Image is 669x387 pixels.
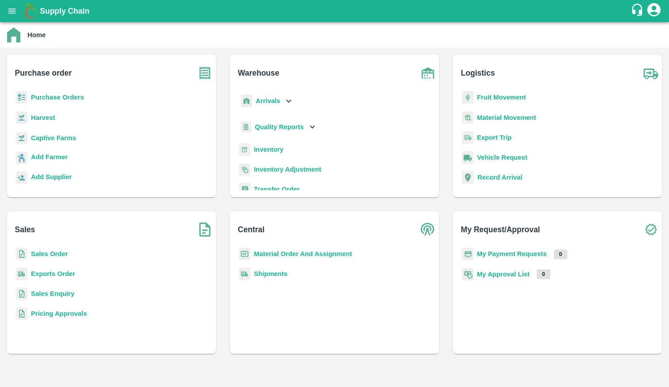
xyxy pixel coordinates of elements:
[417,218,439,241] img: central
[461,223,540,236] b: My Request/Approval
[194,62,216,84] img: purchase
[417,62,439,84] img: warehouse
[462,151,473,164] img: vehicle
[16,307,27,320] img: sales
[477,134,511,141] a: Export Trip
[640,62,662,84] img: truck
[256,97,280,104] b: Arrivals
[15,223,35,236] b: Sales
[554,249,568,259] p: 0
[31,134,76,142] a: Captive Farms
[238,67,280,79] b: Warehouse
[31,290,74,297] a: Sales Enquiry
[40,7,89,15] b: Supply Chain
[254,270,288,277] a: Shipments
[462,248,473,261] img: payment
[241,95,252,107] img: whArrival
[254,186,300,193] a: Transfer Order
[646,2,662,20] div: account of current user
[631,3,646,19] div: customer-support
[241,122,251,133] img: qualityReport
[239,143,250,156] img: whInventory
[194,218,216,241] img: soSales
[477,154,527,161] a: Vehicle Request
[462,131,473,144] img: delivery
[537,269,550,279] p: 0
[477,174,523,181] a: Record Arrival
[461,67,495,79] b: Logistics
[31,153,68,161] b: Add Farmer
[239,163,250,176] img: inventory
[31,152,68,164] a: Add Farmer
[22,2,40,20] img: logo
[7,27,20,42] img: home
[462,171,474,184] img: recordArrival
[477,250,547,257] a: My Payment Requests
[31,172,72,184] a: Add Supplier
[16,287,27,300] img: sales
[640,218,662,241] img: check
[239,268,250,280] img: shipments
[239,183,250,196] img: whTransfer
[31,310,87,317] a: Pricing Approvals
[239,248,250,261] img: centralMaterial
[239,91,294,111] div: Arrivals
[16,131,27,145] img: harvest
[31,270,75,277] a: Exports Order
[16,172,27,184] img: supplier
[16,111,27,124] img: harvest
[16,248,27,261] img: sales
[27,31,46,38] b: Home
[254,166,321,173] a: Inventory Adjustment
[254,250,352,257] a: Material Order And Assignment
[31,173,72,180] b: Add Supplier
[255,123,304,130] b: Quality Reports
[477,94,526,101] a: Fruit Movement
[31,114,55,121] a: Harvest
[16,152,27,165] img: farmer
[2,1,22,21] button: open drawer
[239,118,317,136] div: Quality Reports
[477,114,536,121] a: Material Movement
[31,94,84,101] a: Purchase Orders
[477,271,530,278] a: My Approval List
[254,146,284,153] a: Inventory
[40,5,631,17] a: Supply Chain
[31,250,68,257] a: Sales Order
[16,268,27,280] img: shipments
[462,268,473,281] img: approval
[16,91,27,104] img: reciept
[462,91,473,104] img: fruit
[238,223,265,236] b: Central
[462,111,473,124] img: material
[15,67,72,79] b: Purchase order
